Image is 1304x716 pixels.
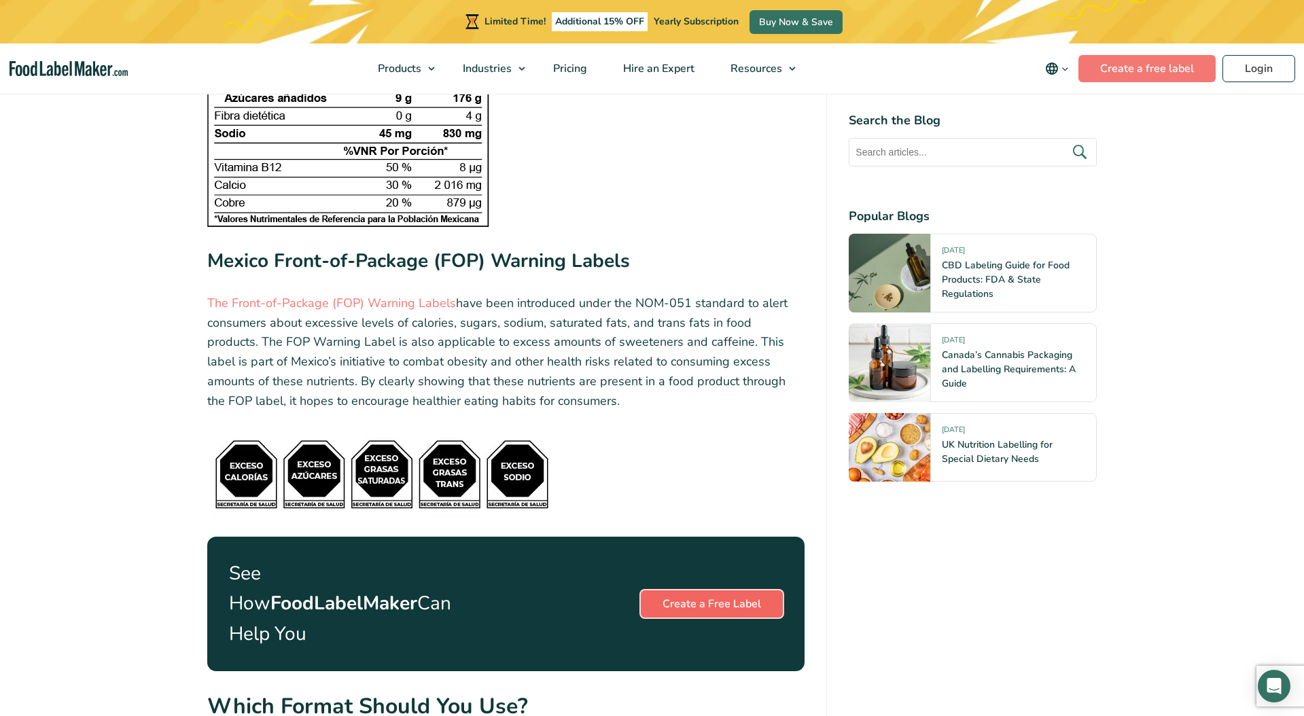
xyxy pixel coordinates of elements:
a: Login [1222,55,1295,82]
span: Products [374,61,423,76]
strong: FoodLabelMaker [270,590,417,616]
a: Pricing [535,43,602,94]
span: Hire an Expert [619,61,696,76]
a: The Front-of-Package (FOP) Warning Labels [207,295,456,311]
a: Create a Free Label [641,590,783,617]
p: See How Can Help You [229,558,465,649]
h4: Popular Blogs [849,207,1097,226]
a: CBD Labeling Guide for Food Products: FDA & State Regulations [942,259,1070,300]
p: have been introduced under the NOM-051 standard to alert consumers about excessive levels of calo... [207,293,805,411]
span: Limited Time! [484,15,546,28]
a: Canada’s Cannabis Packaging and Labelling Requirements: A Guide [942,348,1076,390]
a: Hire an Expert [605,43,709,94]
span: Pricing [549,61,588,76]
a: Buy Now & Save [750,10,843,34]
a: Resources [713,43,803,94]
span: Yearly Subscription [654,15,739,28]
a: Products [360,43,442,94]
strong: Mexico Front-of-Package (FOP) Warning Labels [207,248,630,274]
div: Open Intercom Messenger [1258,670,1290,702]
span: Industries [459,61,513,76]
a: Create a free label [1078,55,1216,82]
span: [DATE] [942,425,965,440]
span: [DATE] [942,245,965,261]
input: Search articles... [849,138,1097,166]
span: Resources [726,61,783,76]
a: Industries [445,43,532,94]
a: UK Nutrition Labelling for Special Dietary Needs [942,438,1053,465]
span: Additional 15% OFF [552,12,648,31]
h4: Search the Blog [849,111,1097,130]
span: [DATE] [942,335,965,351]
